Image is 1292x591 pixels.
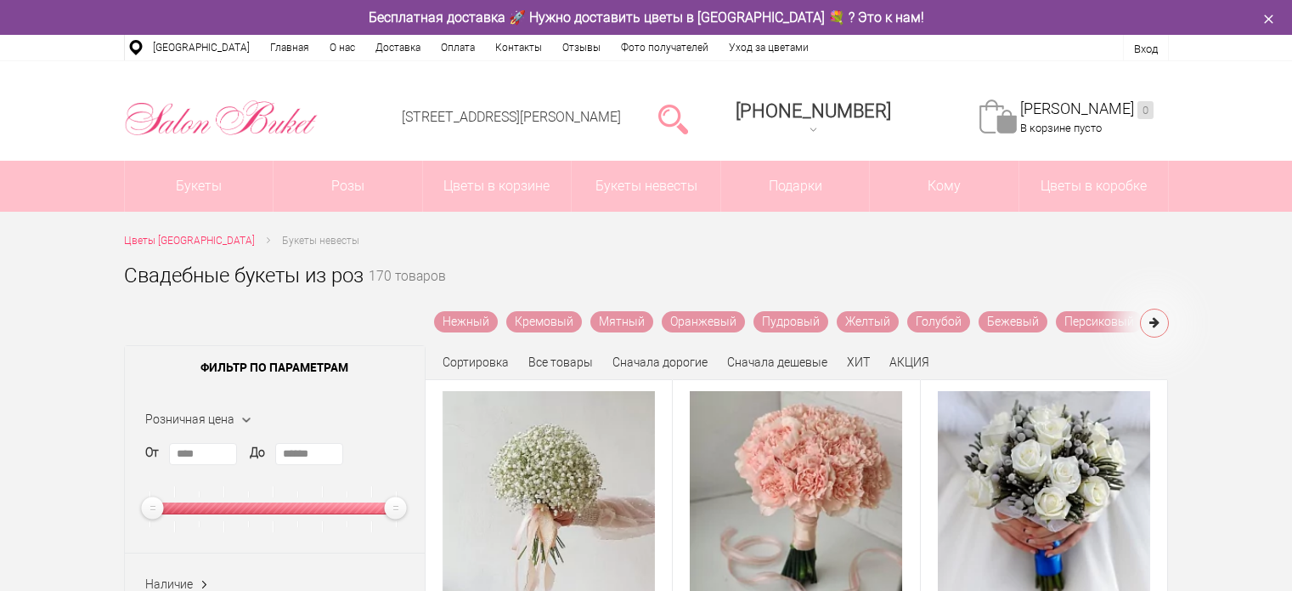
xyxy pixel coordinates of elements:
[719,35,819,60] a: Уход за цветами
[485,35,552,60] a: Контакты
[434,311,498,332] a: Нежный
[1134,43,1158,55] a: Вход
[124,96,319,140] img: Цветы Нижний Новгород
[1137,101,1154,119] ins: 0
[736,100,891,122] span: [PHONE_NUMBER]
[572,161,720,212] a: Букеты невесты
[979,311,1047,332] a: Бежевый
[260,35,319,60] a: Главная
[369,270,446,311] small: 170 товаров
[111,9,1182,26] div: Бесплатная доставка 🚀 Нужно доставить цветы в [GEOGRAPHIC_DATA] 💐 ? Это к нам!
[1056,311,1142,332] a: Персиковый
[907,311,970,332] a: Голубой
[506,311,582,332] a: Кремовый
[528,355,593,369] a: Все товары
[727,355,827,369] a: Сначала дешевые
[145,412,234,426] span: Розничная цена
[125,161,274,212] a: Букеты
[145,577,193,591] span: Наличие
[847,355,870,369] a: ХИТ
[282,235,359,247] span: Букеты невесты
[365,35,431,60] a: Доставка
[721,161,870,212] a: Подарки
[124,260,364,291] h1: Свадебные букеты из роз
[889,355,929,369] a: АКЦИЯ
[274,161,422,212] a: Розы
[145,444,159,462] label: От
[423,161,572,212] a: Цветы в корзине
[612,355,708,369] a: Сначала дорогие
[431,35,485,60] a: Оплата
[143,35,260,60] a: [GEOGRAPHIC_DATA]
[870,161,1018,212] span: Кому
[1019,161,1168,212] a: Цветы в коробке
[590,311,653,332] a: Мятный
[319,35,365,60] a: О нас
[125,346,425,389] span: Фильтр по параметрам
[402,109,621,125] a: [STREET_ADDRESS][PERSON_NAME]
[662,311,745,332] a: Оранжевый
[1020,122,1102,134] span: В корзине пусто
[552,35,611,60] a: Отзывы
[753,311,828,332] a: Пудровый
[1020,99,1154,119] a: [PERSON_NAME]
[124,235,255,247] span: Цветы [GEOGRAPHIC_DATA]
[124,232,255,250] a: Цветы [GEOGRAPHIC_DATA]
[250,444,265,462] label: До
[725,94,901,143] a: [PHONE_NUMBER]
[837,311,899,332] a: Желтый
[443,355,509,369] span: Сортировка
[611,35,719,60] a: Фото получателей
